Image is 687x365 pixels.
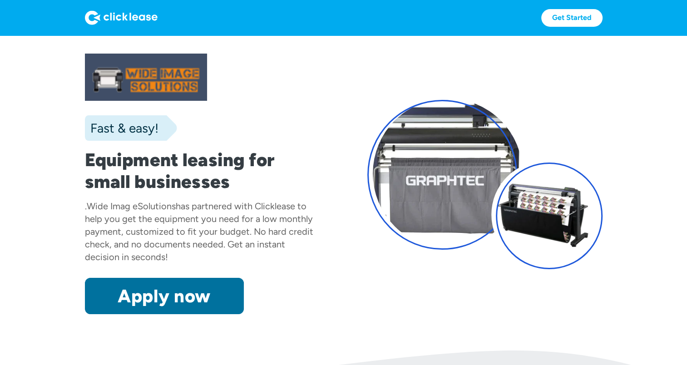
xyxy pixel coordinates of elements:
[85,119,158,137] div: Fast & easy!
[85,278,244,314] a: Apply now
[85,149,320,192] h1: Equipment leasing for small businesses
[85,201,176,212] div: .Wide Imag eSolutions
[541,9,603,27] a: Get Started
[85,10,158,25] img: Logo
[85,201,313,262] div: has partnered with Clicklease to help you get the equipment you need for a low monthly payment, c...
